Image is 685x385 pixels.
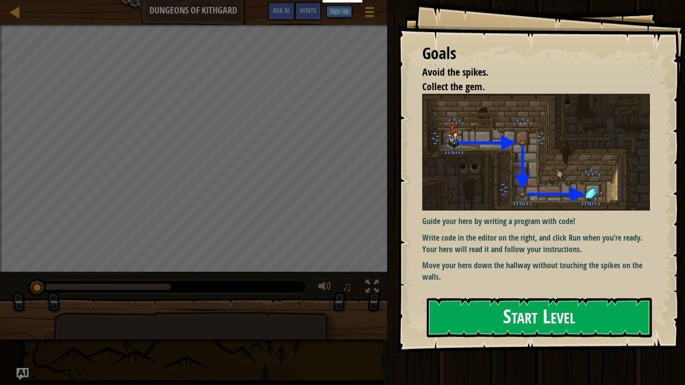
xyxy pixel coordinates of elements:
[300,6,316,15] span: Hints
[422,260,650,283] p: Move your hero down the hallway without touching the spikes on the walls.
[422,94,650,211] img: Dungeons of kithgard
[315,278,335,298] button: Adjust volume
[273,6,290,15] span: Ask AI
[340,278,357,298] button: ♫
[422,42,650,65] div: Goals
[422,216,650,227] p: Guide your hero by writing a program with code!
[410,80,647,94] li: Collect the gem.
[326,6,352,18] button: Sign Up
[362,278,382,298] button: Toggle fullscreen
[427,298,652,337] button: Start Level
[268,2,295,21] button: Ask AI
[342,279,352,294] span: ♫
[422,80,485,93] span: Collect the gem.
[410,65,647,80] li: Avoid the spikes.
[17,368,29,380] button: Ask AI
[357,2,382,26] button: Show game menu
[422,232,650,255] p: Write code in the editor on the right, and click Run when you’re ready. Your hero will read it an...
[422,65,488,79] span: Avoid the spikes.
